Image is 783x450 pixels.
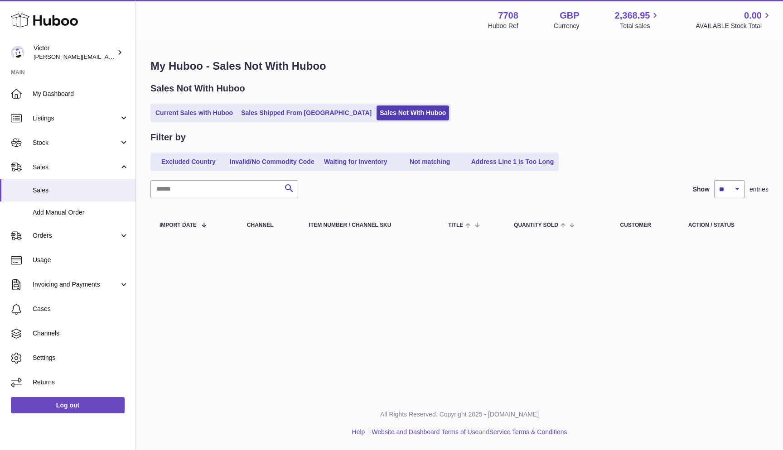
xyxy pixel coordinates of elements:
[33,231,119,240] span: Orders
[620,22,660,30] span: Total sales
[152,105,236,120] a: Current Sales with Huboo
[615,10,650,22] span: 2,368.95
[319,154,392,169] a: Waiting for Inventory
[150,82,245,95] h2: Sales Not With Huboo
[560,10,579,22] strong: GBP
[620,222,670,228] div: Customer
[227,154,318,169] a: Invalid/No Commodity Code
[33,163,119,172] span: Sales
[159,222,197,228] span: Import date
[377,105,449,120] a: Sales Not With Huboo
[696,22,772,30] span: AVAILABLE Stock Total
[368,428,567,436] li: and
[33,139,119,147] span: Stock
[33,329,129,338] span: Channels
[489,428,567,436] a: Service Terms & Conditions
[309,222,430,228] div: Item Number / Channel SKU
[33,208,129,217] span: Add Manual Order
[554,22,580,30] div: Currency
[696,10,772,30] a: 0.00 AVAILABLE Stock Total
[468,154,557,169] a: Address Line 1 is Too Long
[448,222,463,228] span: Title
[744,10,762,22] span: 0.00
[33,256,129,264] span: Usage
[33,354,129,362] span: Settings
[152,154,225,169] a: Excluded Country
[688,222,759,228] div: Action / Status
[247,222,291,228] div: Channel
[488,22,518,30] div: Huboo Ref
[34,53,182,60] span: [PERSON_NAME][EMAIL_ADDRESS][DOMAIN_NAME]
[11,46,24,59] img: victor@erbology.co
[33,280,119,289] span: Invoicing and Payments
[615,10,661,30] a: 2,368.95 Total sales
[33,186,129,195] span: Sales
[394,154,466,169] a: Not matching
[33,90,129,98] span: My Dashboard
[11,397,125,413] a: Log out
[372,428,478,436] a: Website and Dashboard Terms of Use
[352,428,365,436] a: Help
[33,305,129,313] span: Cases
[150,131,186,144] h2: Filter by
[238,105,375,120] a: Sales Shipped From [GEOGRAPHIC_DATA]
[498,10,518,22] strong: 7708
[143,410,776,419] p: All Rights Reserved. Copyright 2025 - [DOMAIN_NAME]
[33,114,119,123] span: Listings
[150,59,768,73] h1: My Huboo - Sales Not With Huboo
[693,185,710,194] label: Show
[514,222,558,228] span: Quantity Sold
[33,378,129,387] span: Returns
[749,185,768,194] span: entries
[34,44,115,61] div: Victor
